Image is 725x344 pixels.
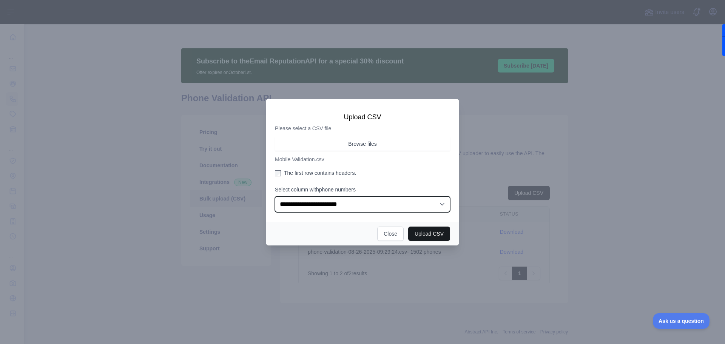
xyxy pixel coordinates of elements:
[275,156,450,163] p: Mobile Validation.csv
[275,113,450,122] h3: Upload CSV
[275,170,281,176] input: The first row contains headers.
[275,186,450,193] label: Select column with phone numbers
[408,227,450,241] button: Upload CSV
[275,125,450,132] p: Please select a CSV file
[275,137,450,151] button: Browse files
[653,313,710,329] iframe: Toggle Customer Support
[275,169,450,177] label: The first row contains headers.
[377,227,404,241] button: Close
